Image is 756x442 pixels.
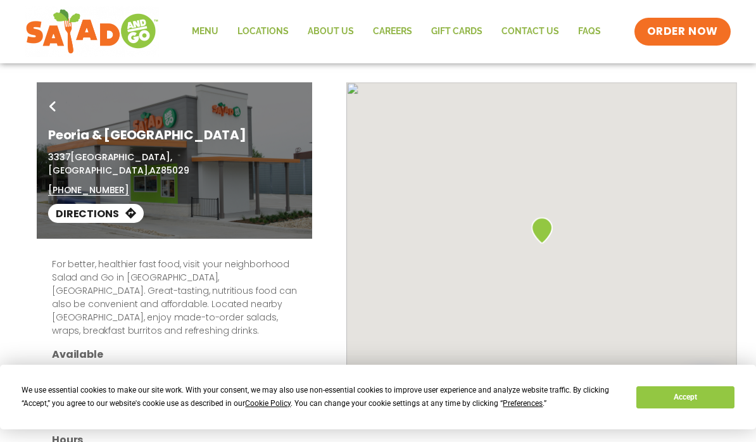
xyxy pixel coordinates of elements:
h3: Available [52,348,297,361]
span: [GEOGRAPHIC_DATA], [48,164,149,177]
button: Accept [636,386,734,408]
a: Directions [48,204,144,223]
a: [PHONE_NUMBER] [48,184,129,197]
h1: Peoria & [GEOGRAPHIC_DATA] [48,125,301,144]
span: 3337 [48,151,70,163]
a: FAQs [569,17,610,46]
span: ORDER NOW [647,24,718,39]
a: Menu [182,17,228,46]
a: ORDER NOW [634,18,731,46]
span: AZ [149,164,161,177]
span: 85029 [161,164,189,177]
span: [GEOGRAPHIC_DATA], [70,151,172,163]
a: Careers [363,17,422,46]
div: We use essential cookies to make our site work. With your consent, we may also use non-essential ... [22,384,621,410]
p: For better, healthier fast food, visit your neighborhood Salad and Go in [GEOGRAPHIC_DATA], [GEOG... [52,258,297,338]
img: new-SAG-logo-768×292 [25,6,159,57]
a: About Us [298,17,363,46]
a: Locations [228,17,298,46]
span: Preferences [503,399,543,408]
a: GIFT CARDS [422,17,492,46]
a: Contact Us [492,17,569,46]
span: Cookie Policy [245,399,291,408]
nav: Menu [182,17,610,46]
